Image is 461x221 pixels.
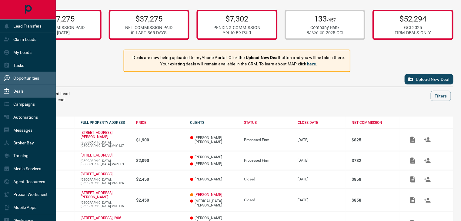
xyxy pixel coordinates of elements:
div: CLIENTS [190,120,238,125]
strong: Upload New Deal [246,55,279,60]
p: $858 [352,177,400,182]
div: CLOSE DATE [298,120,346,125]
p: $2,090 [136,158,184,163]
span: Add / View Documents [406,198,420,202]
p: [PERSON_NAME] [PERSON_NAME] [190,136,238,144]
p: [GEOGRAPHIC_DATA],[GEOGRAPHIC_DATA],M6K-1E6 [81,178,130,185]
p: $732 [352,158,400,163]
p: [DATE] [298,177,346,182]
p: $825 [352,137,400,142]
a: [PERSON_NAME] [195,193,222,197]
div: Based on 2025 GCI [307,30,344,35]
p: $52,294 [395,14,432,23]
button: Upload New Deal [405,74,454,84]
span: Add / View Documents [406,158,420,163]
p: [GEOGRAPHIC_DATA],[GEOGRAPHIC_DATA],M4P-0E3 [81,160,130,166]
span: Match Clients [420,177,435,181]
p: $37,275 [125,14,173,23]
p: [GEOGRAPHIC_DATA],[GEOGRAPHIC_DATA],M4Y-1T5 [81,201,130,208]
span: Add / View Documents [406,177,420,181]
div: NET COMMISSION PAID [37,25,85,30]
p: $7,302 [214,14,261,23]
a: [STREET_ADDRESS][PERSON_NAME] [81,191,112,200]
span: Match Clients [420,158,435,163]
span: Match Clients [420,198,435,202]
p: [MEDICAL_DATA][PERSON_NAME] [190,199,238,208]
div: NET COMMISSION [352,120,400,125]
span: Match Clients [420,137,435,142]
a: here [307,61,316,66]
div: STATUS [244,120,292,125]
p: 133 [307,14,344,23]
div: PENDING COMMISSION [214,25,261,30]
div: Processed Firm [244,159,292,163]
p: [PERSON_NAME] [190,162,238,166]
p: [GEOGRAPHIC_DATA],[GEOGRAPHIC_DATA],M4Y-1J7 [81,141,130,147]
p: [DATE] [298,159,346,163]
p: [DATE] [298,138,346,142]
div: Company Rank [307,25,344,30]
div: Closed [244,198,292,203]
div: GCI 2025 [395,25,432,30]
p: [PERSON_NAME] [190,177,238,182]
p: $1,900 [136,137,184,142]
p: $37,275 [37,14,85,23]
p: [PERSON_NAME] [190,155,238,160]
a: [STREET_ADDRESS] [81,172,112,176]
p: $2,450 [136,198,184,203]
div: NET COMMISSION PAID [125,25,173,30]
p: $2,450 [136,177,184,182]
div: in LAST 365 DAYS [125,30,173,35]
div: Yet to Be Paid [214,30,261,35]
a: [STREET_ADDRESS] [81,153,112,158]
div: Processed Firm [244,138,292,142]
div: FULL PROPERTY ADDRESS [81,120,130,125]
a: [STREET_ADDRESS][PERSON_NAME] [81,130,112,139]
p: $858 [352,198,400,203]
span: /457 [327,18,336,23]
p: [DATE] [298,198,346,203]
div: FIRM DEALS ONLY [395,30,432,35]
span: Add / View Documents [406,137,420,142]
p: Deals are now being uploaded to myAbode Portal. Click the button and you will be taken there. [133,54,345,61]
div: Closed [244,177,292,182]
button: Filters [431,91,451,101]
div: PRICE [136,120,184,125]
div: in [DATE] [37,30,85,35]
p: Your existing deals will remain available in the CRM. To learn about MAP click . [133,61,345,67]
a: [STREET_ADDRESS],1906 [81,216,122,220]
